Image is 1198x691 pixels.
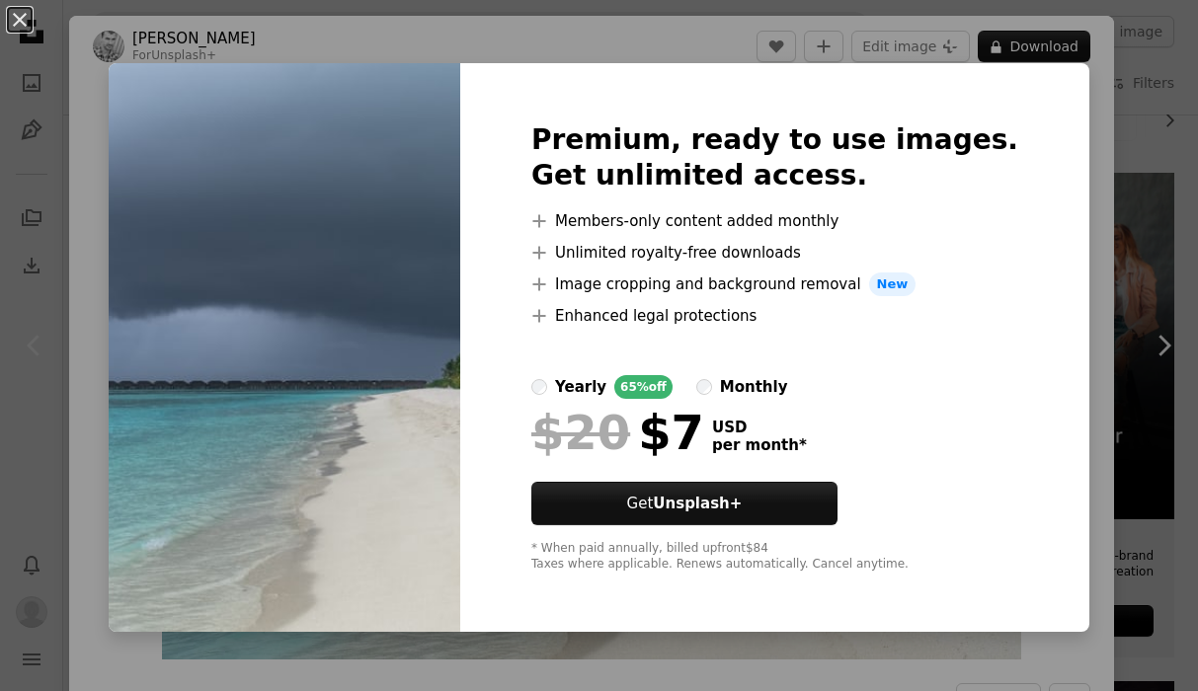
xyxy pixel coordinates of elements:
[555,375,606,399] div: yearly
[531,407,630,458] span: $20
[531,482,838,525] a: GetUnsplash+
[531,407,704,458] div: $7
[696,379,712,395] input: monthly
[531,541,1018,573] div: * When paid annually, billed upfront $84 Taxes where applicable. Renews automatically. Cancel any...
[712,436,807,454] span: per month *
[531,241,1018,265] li: Unlimited royalty-free downloads
[712,419,807,436] span: USD
[653,495,742,512] strong: Unsplash+
[109,63,460,632] img: premium_photo-1691938887315-58989be20d25
[531,379,547,395] input: yearly65%off
[869,272,917,296] span: New
[531,272,1018,296] li: Image cropping and background removal
[531,304,1018,328] li: Enhanced legal protections
[531,209,1018,233] li: Members-only content added monthly
[720,375,788,399] div: monthly
[531,122,1018,193] h2: Premium, ready to use images. Get unlimited access.
[614,375,673,399] div: 65% off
